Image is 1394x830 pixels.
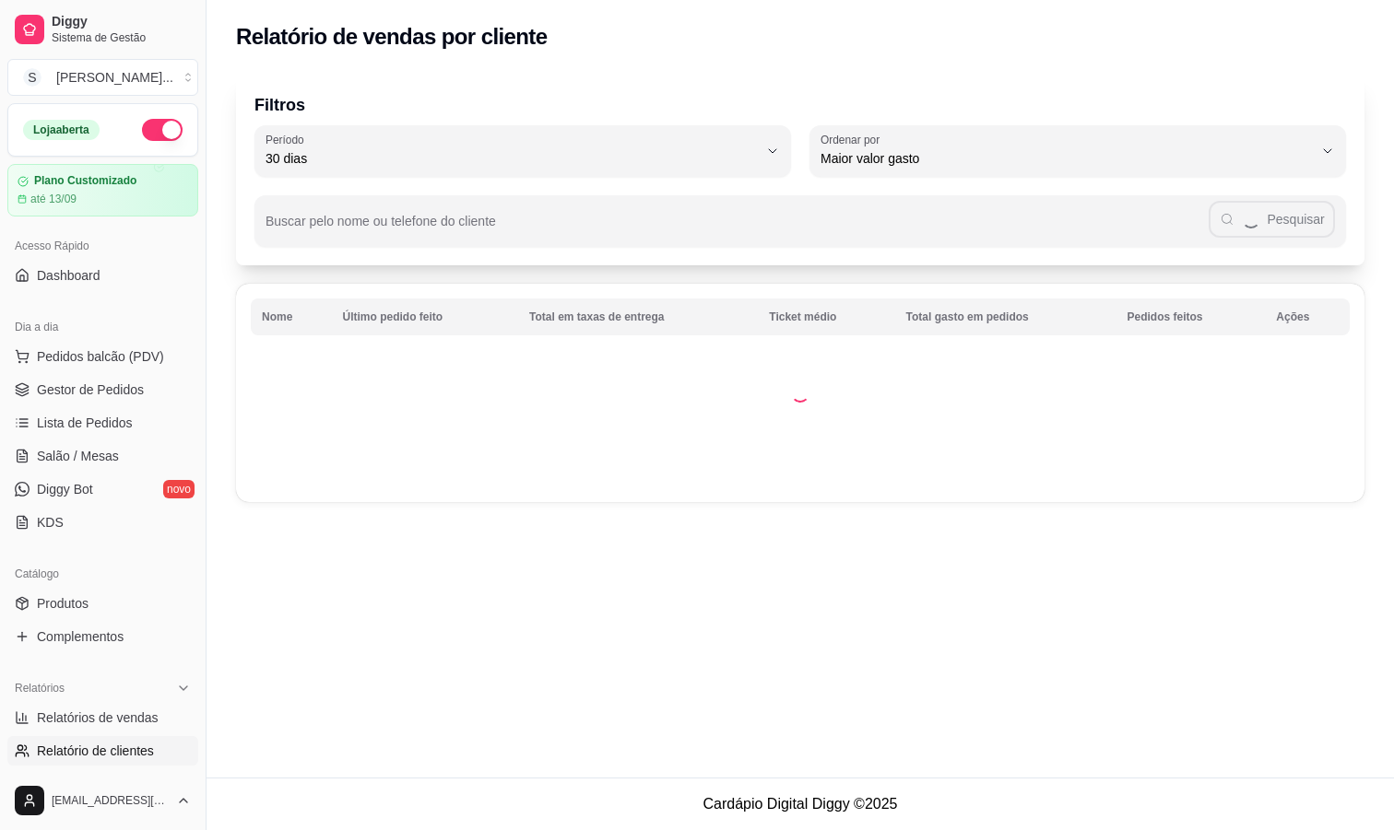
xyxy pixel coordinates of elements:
[7,312,198,342] div: Dia a dia
[7,441,198,471] a: Salão / Mesas
[7,408,198,438] a: Lista de Pedidos
[236,22,548,52] h2: Relatório de vendas por cliente
[7,589,198,618] a: Produtos
[7,736,198,766] a: Relatório de clientes
[142,119,183,141] button: Alterar Status
[809,125,1346,177] button: Ordenar porMaior valor gasto
[7,778,198,823] button: [EMAIL_ADDRESS][DOMAIN_NAME]
[254,92,1346,118] p: Filtros
[34,174,136,188] article: Plano Customizado
[266,132,310,147] label: Período
[7,59,198,96] button: Select a team
[37,447,119,465] span: Salão / Mesas
[37,347,164,366] span: Pedidos balcão (PDV)
[7,622,198,651] a: Complementos
[37,513,64,532] span: KDS
[7,375,198,404] a: Gestor de Pedidos
[52,14,191,30] span: Diggy
[266,219,1209,238] input: Buscar pelo nome ou telefone do cliente
[37,742,154,760] span: Relatório de clientes
[7,474,198,504] a: Diggy Botnovo
[7,508,198,537] a: KDS
[821,149,1313,168] span: Maior valor gasto
[7,231,198,261] div: Acesso Rápido
[37,708,159,727] span: Relatórios de vendas
[15,681,65,696] span: Relatórios
[37,380,144,399] span: Gestor de Pedidos
[37,414,133,432] span: Lista de Pedidos
[56,68,173,87] div: [PERSON_NAME] ...
[7,7,198,52] a: DiggySistema de Gestão
[7,703,198,732] a: Relatórios de vendas
[52,793,169,808] span: [EMAIL_ADDRESS][DOMAIN_NAME]
[23,120,100,140] div: Loja aberta
[37,594,89,613] span: Produtos
[207,777,1394,830] footer: Cardápio Digital Diggy © 2025
[23,68,41,87] span: S
[821,132,886,147] label: Ordenar por
[7,769,198,799] a: Relatório de mesas
[37,266,100,285] span: Dashboard
[37,627,124,646] span: Complementos
[7,164,198,216] a: Plano Customizadoaté 13/09
[52,30,191,45] span: Sistema de Gestão
[7,261,198,290] a: Dashboard
[791,384,809,403] div: Loading
[7,559,198,589] div: Catálogo
[37,480,93,498] span: Diggy Bot
[266,149,758,168] span: 30 dias
[30,192,77,206] article: até 13/09
[254,125,791,177] button: Período30 dias
[7,342,198,371] button: Pedidos balcão (PDV)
